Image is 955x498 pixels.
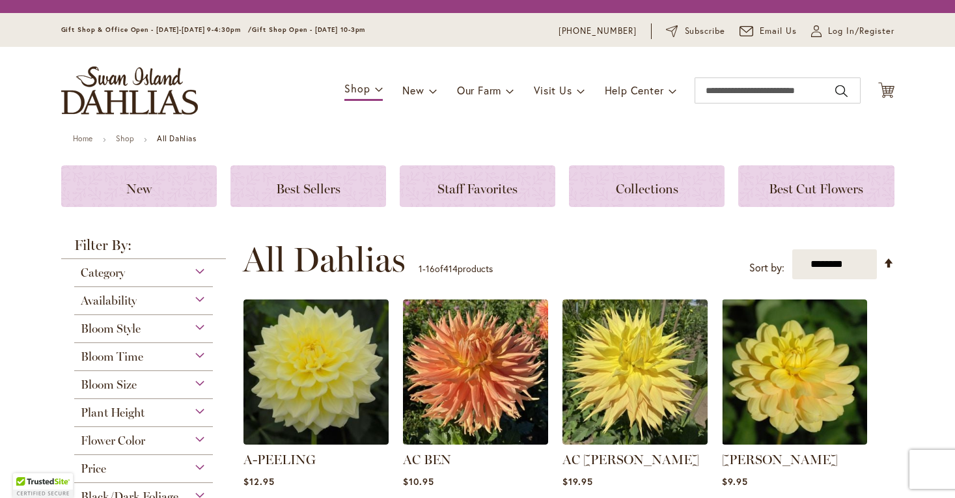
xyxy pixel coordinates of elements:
[722,435,867,447] a: AHOY MATEY
[81,462,106,476] span: Price
[562,435,708,447] a: AC Jeri
[13,473,73,498] div: TrustedSite Certified
[230,165,386,207] a: Best Sellers
[616,181,678,197] span: Collections
[400,165,555,207] a: Staff Favorites
[559,25,637,38] a: [PHONE_NUMBER]
[81,378,137,392] span: Bloom Size
[81,294,137,308] span: Availability
[437,181,518,197] span: Staff Favorites
[569,165,725,207] a: Collections
[562,299,708,445] img: AC Jeri
[81,266,125,280] span: Category
[81,322,141,336] span: Bloom Style
[426,262,435,275] span: 16
[243,299,389,445] img: A-Peeling
[605,83,664,97] span: Help Center
[402,83,424,97] span: New
[243,475,275,488] span: $12.95
[457,83,501,97] span: Our Farm
[828,25,894,38] span: Log In/Register
[61,66,198,115] a: store logo
[243,452,316,467] a: A-PEELING
[243,240,406,279] span: All Dahlias
[61,238,227,259] strong: Filter By:
[126,181,152,197] span: New
[722,299,867,445] img: AHOY MATEY
[403,299,548,445] img: AC BEN
[443,262,458,275] span: 414
[157,133,197,143] strong: All Dahlias
[116,133,134,143] a: Shop
[81,350,143,364] span: Bloom Time
[562,475,593,488] span: $19.95
[760,25,797,38] span: Email Us
[666,25,725,38] a: Subscribe
[61,25,253,34] span: Gift Shop & Office Open - [DATE]-[DATE] 9-4:30pm /
[769,181,863,197] span: Best Cut Flowers
[81,406,145,420] span: Plant Height
[403,475,434,488] span: $10.95
[61,165,217,207] a: New
[419,262,422,275] span: 1
[243,435,389,447] a: A-Peeling
[403,435,548,447] a: AC BEN
[534,83,572,97] span: Visit Us
[419,258,493,279] p: - of products
[740,25,797,38] a: Email Us
[811,25,894,38] a: Log In/Register
[276,181,340,197] span: Best Sellers
[73,133,93,143] a: Home
[722,452,838,467] a: [PERSON_NAME]
[749,256,784,280] label: Sort by:
[738,165,894,207] a: Best Cut Flowers
[722,475,748,488] span: $9.95
[403,452,451,467] a: AC BEN
[81,434,145,448] span: Flower Color
[252,25,365,34] span: Gift Shop Open - [DATE] 10-3pm
[562,452,699,467] a: AC [PERSON_NAME]
[835,81,847,102] button: Search
[344,81,370,95] span: Shop
[685,25,726,38] span: Subscribe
